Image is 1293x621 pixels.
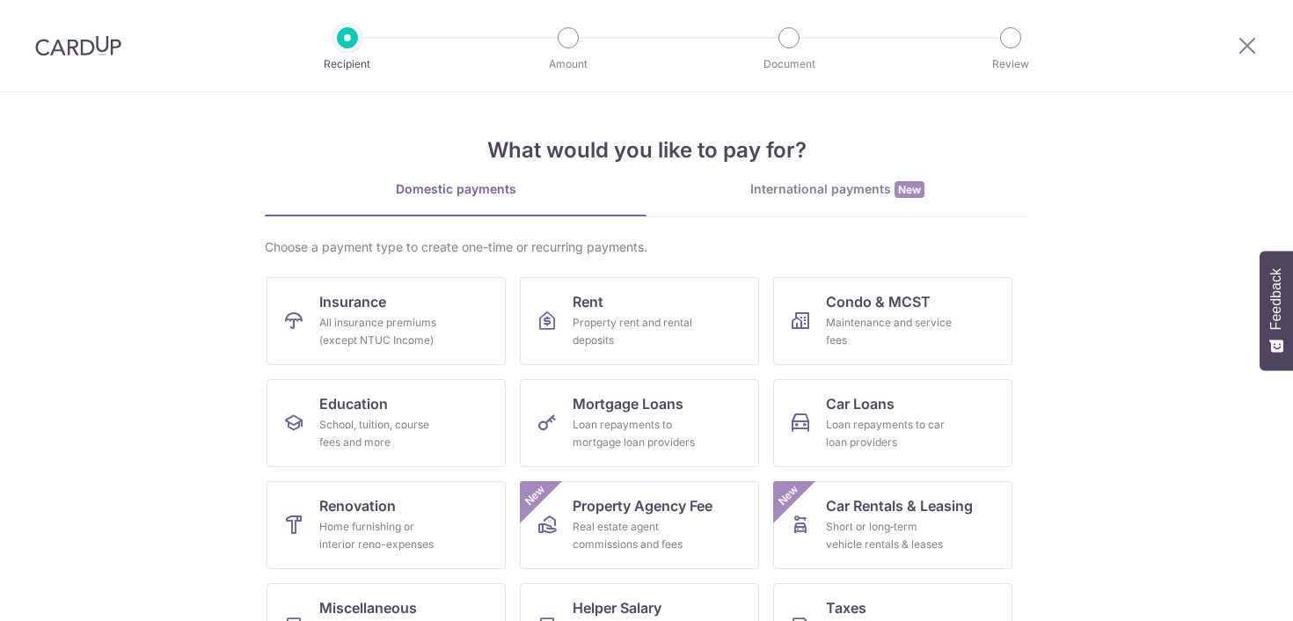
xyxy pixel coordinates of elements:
[573,518,699,553] div: Real estate agent commissions and fees
[319,495,396,516] span: Renovation
[521,481,550,510] span: New
[520,379,759,467] a: Mortgage LoansLoan repayments to mortgage loan providers
[773,379,1012,467] a: Car LoansLoan repayments to car loan providers
[520,481,759,569] a: Property Agency FeeReal estate agent commissions and feesNew
[319,518,446,553] div: Home furnishing or interior reno-expenses
[1180,568,1275,612] iframe: Opens a widget where you can find more information
[520,277,759,365] a: RentProperty rent and rental deposits
[573,314,699,349] div: Property rent and rental deposits
[319,291,386,312] span: Insurance
[573,597,661,618] span: Helper Salary
[573,393,683,414] span: Mortgage Loans
[319,416,446,451] div: School, tuition, course fees and more
[573,291,603,312] span: Rent
[826,291,931,312] span: Condo & MCST
[282,55,413,73] p: Recipient
[774,481,803,510] span: New
[826,416,953,451] div: Loan repayments to car loan providers
[773,481,1012,569] a: Car Rentals & LeasingShort or long‑term vehicle rentals & leasesNew
[503,55,633,73] p: Amount
[265,180,646,198] div: Domestic payments
[646,180,1028,199] div: International payments
[267,277,506,365] a: InsuranceAll insurance premiums (except NTUC Income)
[826,314,953,349] div: Maintenance and service fees
[895,181,924,198] span: New
[724,55,854,73] p: Document
[267,481,506,569] a: RenovationHome furnishing or interior reno-expenses
[319,597,417,618] span: Miscellaneous
[35,35,121,56] img: CardUp
[826,518,953,553] div: Short or long‑term vehicle rentals & leases
[826,495,973,516] span: Car Rentals & Leasing
[773,277,1012,365] a: Condo & MCSTMaintenance and service fees
[1260,251,1293,370] button: Feedback - Show survey
[265,135,1028,166] h4: What would you like to pay for?
[1268,268,1284,330] span: Feedback
[826,393,895,414] span: Car Loans
[265,238,1028,256] div: Choose a payment type to create one-time or recurring payments.
[946,55,1076,73] p: Review
[826,597,866,618] span: Taxes
[319,393,388,414] span: Education
[319,314,446,349] div: All insurance premiums (except NTUC Income)
[573,495,712,516] span: Property Agency Fee
[573,416,699,451] div: Loan repayments to mortgage loan providers
[267,379,506,467] a: EducationSchool, tuition, course fees and more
